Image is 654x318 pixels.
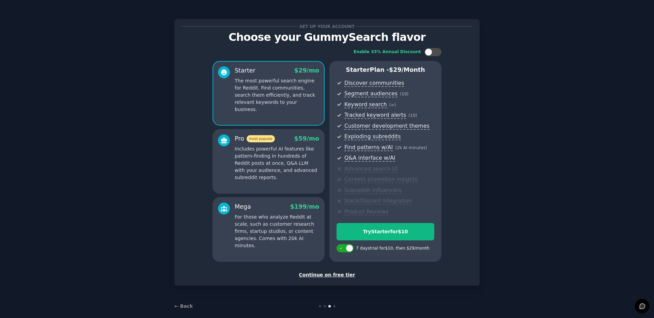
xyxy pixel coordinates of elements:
[235,213,319,249] p: For those who analyze Reddit at scale, such as customer research firms, startup studios, or conte...
[408,113,417,118] span: ( 10 )
[290,203,319,210] span: $ 199 /mo
[344,187,402,194] span: Subreddit influencers
[235,145,319,181] p: Includes powerful AI features like pattern-finding in hundreds of Reddit posts at once, Q&A LLM w...
[294,135,319,142] span: $ 59 /mo
[235,134,275,143] div: Pro
[344,144,393,151] span: Find patterns w/AI
[344,80,404,87] span: Discover communities
[344,133,401,140] span: Exploding subreddits
[344,208,388,216] span: Product Reviews
[354,49,421,55] div: Enable 33% Annual Discount
[235,203,251,211] div: Mega
[337,223,434,240] button: TryStarterfor$10
[344,165,398,173] span: Advanced search UI
[247,135,275,142] span: most popular
[337,228,434,235] div: Try Starter for $10
[298,23,356,30] span: Set up your account
[400,92,408,96] span: ( 10 )
[344,90,398,97] span: Segment audiences
[235,77,319,113] p: The most powerful search engine for Reddit. Find communities, search them efficiently, and track ...
[356,245,430,252] div: 7 days trial for $10 , then $ 29 /month
[182,31,472,43] p: Choose your GummySearch flavor
[294,67,319,74] span: $ 29 /mo
[344,197,412,205] span: Slack/Discord integration
[174,303,193,309] a: ← Back
[344,123,430,130] span: Customer development themes
[389,66,425,73] span: $ 29 /month
[395,145,427,150] span: ( 2k AI minutes )
[389,102,396,107] span: ( ∞ )
[182,271,472,279] div: Continue on free tier
[235,66,255,75] div: Starter
[344,101,387,108] span: Keyword search
[344,155,395,162] span: Q&A interface w/AI
[344,112,406,119] span: Tracked keyword alerts
[337,66,434,74] p: Starter Plan -
[344,176,418,183] span: Content promotion insights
